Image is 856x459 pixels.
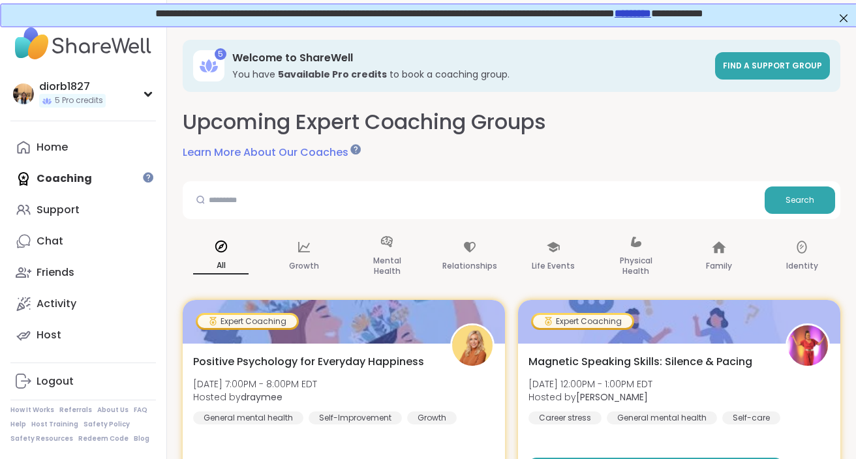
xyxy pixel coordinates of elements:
a: Chat [10,226,156,257]
a: Activity [10,288,156,319]
p: All [193,258,249,274]
div: Self-Improvement [309,411,402,424]
p: Life Events [532,258,575,274]
a: Host [10,319,156,351]
span: Positive Psychology for Everyday Happiness [193,354,424,370]
iframe: Spotlight [350,144,361,155]
a: Host Training [31,420,78,429]
b: 5 available Pro credit s [278,68,387,81]
a: Safety Resources [10,434,73,443]
p: Family [706,258,732,274]
a: How It Works [10,406,54,415]
span: Hosted by [193,391,317,404]
div: Activity [37,297,76,311]
span: Magnetic Speaking Skills: Silence & Pacing [528,354,752,370]
span: 5 Pro credits [55,95,103,106]
div: Expert Coaching [533,315,632,328]
a: About Us [97,406,129,415]
b: draymee [241,391,283,404]
a: Blog [134,434,149,443]
p: Identity [786,258,818,274]
div: diorb1827 [39,80,106,94]
h3: You have to book a coaching group. [232,68,707,81]
iframe: Spotlight [143,172,153,183]
div: Support [37,203,80,217]
button: Search [765,186,835,214]
div: General mental health [607,411,717,424]
a: FAQ [134,406,147,415]
img: draymee [452,325,493,366]
span: [DATE] 7:00PM - 8:00PM EDT [193,378,317,391]
div: Friends [37,265,74,280]
div: 5 [215,48,226,60]
div: Logout [37,374,74,389]
a: Find a support group [715,52,830,80]
img: diorb1827 [13,83,34,104]
a: Redeem Code [78,434,129,443]
span: Search [786,194,814,206]
img: ShareWell Nav Logo [10,21,156,67]
a: Friends [10,257,156,288]
span: Find a support group [723,60,822,71]
a: Home [10,132,156,163]
div: Career stress [528,411,602,424]
a: Referrals [59,406,92,415]
span: [DATE] 12:00PM - 1:00PM EDT [528,378,652,391]
a: Help [10,420,26,429]
div: Home [37,140,68,155]
a: Learn More About Our Coaches [183,145,359,160]
a: Safety Policy [84,420,130,429]
div: Self-care [722,411,780,424]
b: [PERSON_NAME] [576,391,648,404]
div: Chat [37,234,63,248]
p: Mental Health [359,253,415,279]
h2: Upcoming Expert Coaching Groups [183,108,546,137]
div: Host [37,328,61,342]
a: Logout [10,366,156,397]
h3: Welcome to ShareWell [232,51,707,65]
img: Lisa_LaCroix [787,325,828,366]
div: Growth [407,411,457,424]
p: Growth [289,258,319,274]
a: Support [10,194,156,226]
p: Relationships [442,258,497,274]
div: General mental health [193,411,303,424]
div: Expert Coaching [198,315,297,328]
p: Physical Health [608,253,664,279]
span: Hosted by [528,391,652,404]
